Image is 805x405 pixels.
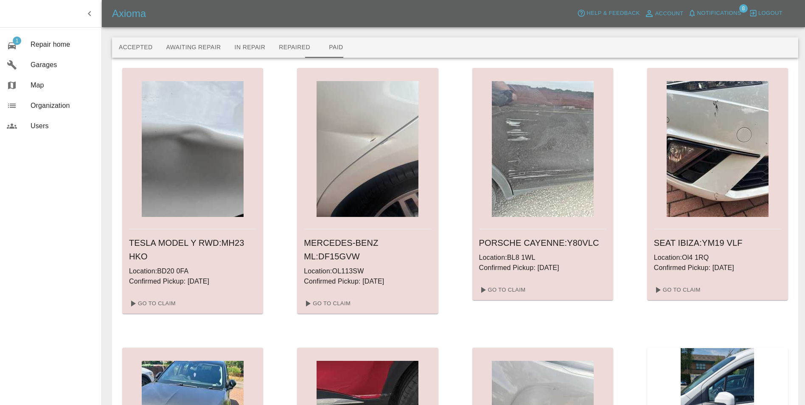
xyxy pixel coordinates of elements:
a: Go To Claim [300,297,353,310]
a: Go To Claim [651,283,703,297]
p: Location: OL113SW [304,266,431,276]
h6: SEAT IBIZA : YM19 VLF [654,236,781,250]
p: Confirmed Pickup: [DATE] [654,263,781,273]
span: Account [655,9,684,19]
h6: MERCEDES-BENZ ML : DF15GVW [304,236,431,263]
button: Paid [317,37,355,58]
h5: Axioma [112,7,146,20]
span: Logout [758,8,783,18]
span: Notifications [697,8,741,18]
span: Help & Feedback [586,8,640,18]
p: Location: BL8 1WL [479,253,606,263]
a: Go To Claim [476,283,528,297]
a: Account [642,7,686,20]
span: Users [31,121,95,131]
a: Go To Claim [126,297,178,310]
span: Map [31,80,95,90]
span: Garages [31,60,95,70]
p: Confirmed Pickup: [DATE] [304,276,431,287]
span: Repair home [31,39,95,50]
button: Help & Feedback [575,7,642,20]
p: Location: BD20 0FA [129,266,256,276]
button: Awaiting Repair [159,37,227,58]
h6: PORSCHE CAYENNE : Y80VLC [479,236,606,250]
button: Accepted [112,37,159,58]
h6: TESLA MODEL Y RWD : MH23 HKO [129,236,256,263]
p: Confirmed Pickup: [DATE] [479,263,606,273]
span: 8 [739,4,748,13]
button: Notifications [686,7,743,20]
button: Repaired [272,37,317,58]
button: In Repair [228,37,272,58]
span: 1 [13,37,21,45]
p: Confirmed Pickup: [DATE] [129,276,256,287]
button: Logout [747,7,785,20]
p: Location: Ol4 1RQ [654,253,781,263]
span: Organization [31,101,95,111]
